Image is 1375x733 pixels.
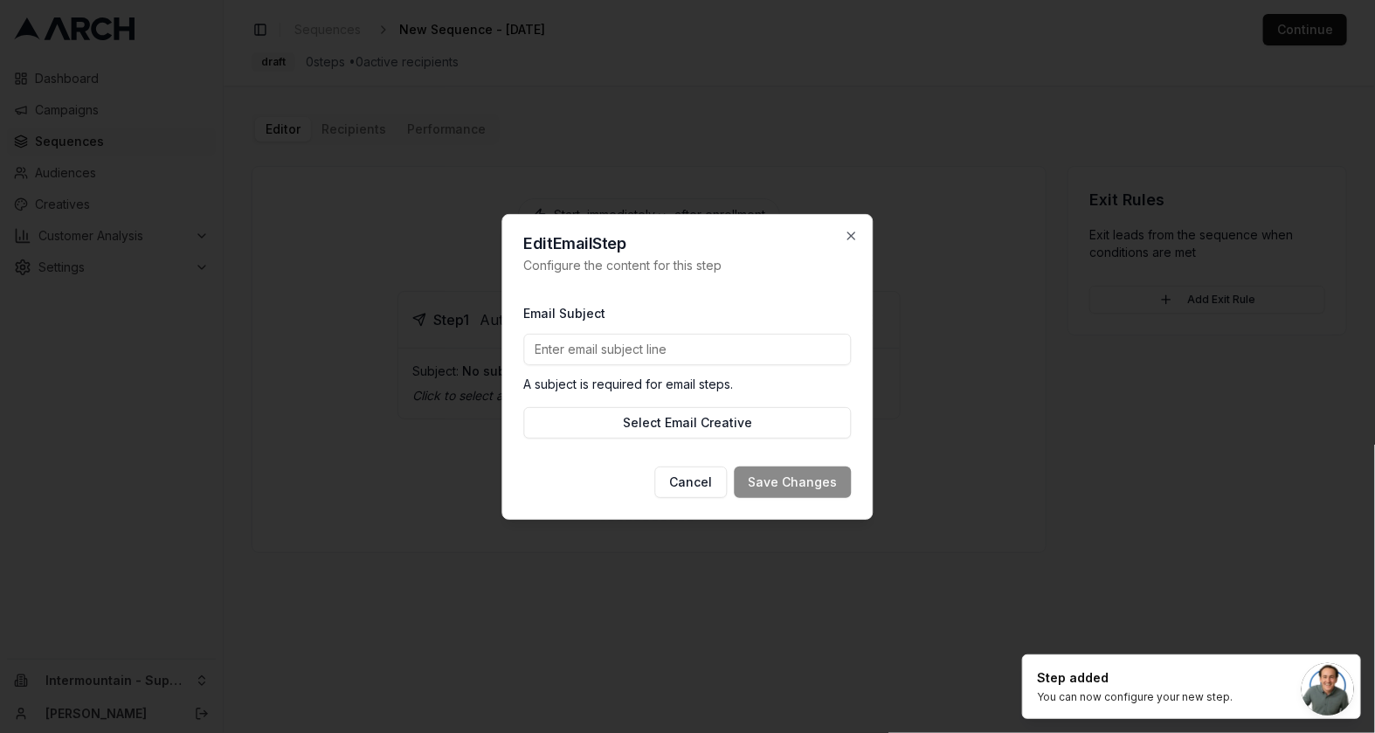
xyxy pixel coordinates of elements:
[524,236,852,252] h2: Edit Email Step
[524,376,852,393] p: A subject is required for email steps.
[655,467,728,498] button: Cancel
[524,334,852,365] input: Enter email subject line
[524,306,606,321] label: Email Subject
[524,407,852,439] button: Select Email Creative
[524,257,852,274] p: Configure the content for this step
